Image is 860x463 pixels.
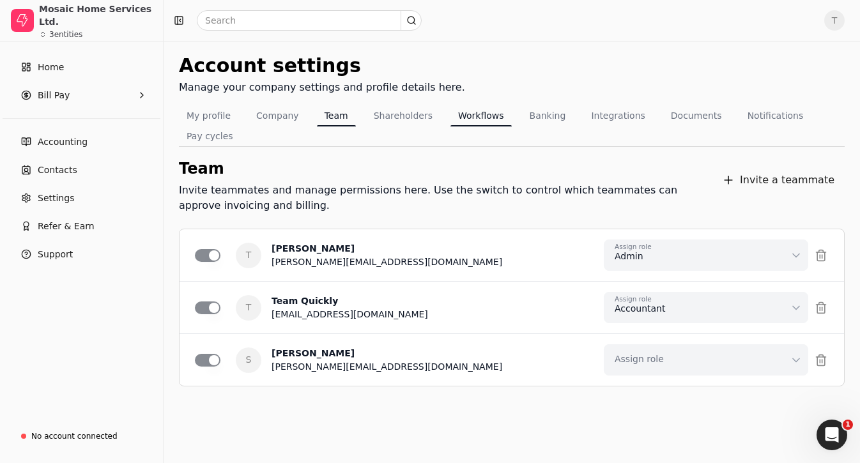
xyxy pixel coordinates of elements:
div: Team [179,157,691,180]
span: Bill Pay [38,89,70,102]
button: Documents [663,105,730,126]
div: [PERSON_NAME][EMAIL_ADDRESS][DOMAIN_NAME] [272,360,502,374]
button: Banking [522,105,574,126]
span: Home [38,61,64,74]
div: Assign role [615,242,652,252]
button: Team [317,105,356,126]
div: [PERSON_NAME] [272,347,502,360]
span: 1 [843,420,853,430]
div: Invite teammates and manage permissions here. Use the switch to control which teammates can appro... [179,183,691,213]
div: Assign role [615,294,652,305]
iframe: Intercom live chat [817,420,847,450]
a: Contacts [5,157,158,183]
span: Settings [38,192,74,205]
div: 3 entities [49,31,82,38]
button: T [824,10,845,31]
div: Team Quickly [272,294,428,308]
button: Invite a teammate [712,167,845,193]
span: Support [38,248,73,261]
button: Bill Pay [5,82,158,108]
button: Shareholders [366,105,440,126]
nav: Tabs [179,105,845,147]
span: Accounting [38,135,88,149]
span: Contacts [38,163,77,177]
div: Account settings [179,51,465,80]
div: Mosaic Home Services Ltd. [39,3,152,28]
div: [EMAIL_ADDRESS][DOMAIN_NAME] [272,308,428,321]
div: Manage your company settings and profile details here. [179,80,465,95]
input: Search [197,10,422,31]
button: Notifications [740,105,811,126]
span: S [236,347,261,373]
div: No account connected [31,430,118,442]
div: [PERSON_NAME][EMAIL_ADDRESS][DOMAIN_NAME] [272,255,502,269]
div: Assign role [615,353,664,366]
a: Accounting [5,129,158,155]
button: My profile [179,105,238,126]
span: T [236,243,261,268]
span: Refer & Earn [38,220,95,233]
a: Settings [5,185,158,211]
span: T [236,295,261,321]
a: Home [5,54,158,80]
div: [PERSON_NAME] [272,242,502,255]
button: Integrations [583,105,652,126]
a: No account connected [5,425,158,448]
button: Refer & Earn [5,213,158,239]
button: Support [5,241,158,267]
button: Pay cycles [179,126,241,146]
button: Workflows [450,105,512,126]
button: Company [249,105,307,126]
